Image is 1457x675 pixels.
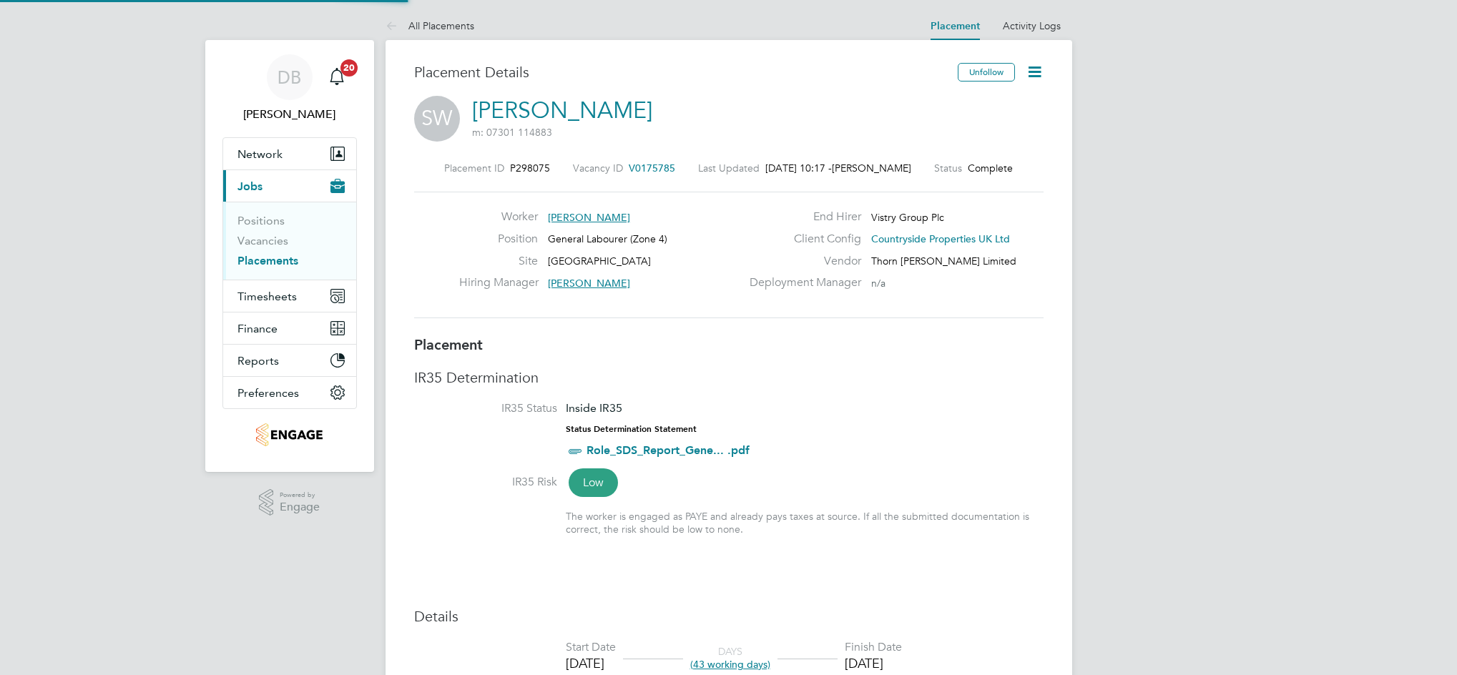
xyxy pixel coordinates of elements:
[223,202,356,280] div: Jobs
[414,368,1044,387] h3: IR35 Determination
[256,423,323,446] img: thornbaker-logo-retina.png
[414,607,1044,626] h3: Details
[871,232,1010,245] span: Countryside Properties UK Ltd
[222,106,357,123] span: Daniel Bassett
[765,162,832,174] span: [DATE] 10:17 -
[323,54,351,100] a: 20
[832,162,911,174] span: [PERSON_NAME]
[414,401,557,416] label: IR35 Status
[845,640,902,655] div: Finish Date
[741,232,861,247] label: Client Config
[223,345,356,376] button: Reports
[237,147,283,161] span: Network
[280,501,320,513] span: Engage
[871,255,1016,267] span: Thorn [PERSON_NAME] Limited
[587,443,750,457] a: Role_SDS_Report_Gene... .pdf
[237,386,299,400] span: Preferences
[472,97,652,124] a: [PERSON_NAME]
[566,640,616,655] div: Start Date
[958,63,1015,82] button: Unfollow
[459,254,538,269] label: Site
[223,280,356,312] button: Timesheets
[414,96,460,142] span: SW
[472,126,552,139] span: m: 07301 114883
[548,277,630,290] span: [PERSON_NAME]
[223,377,356,408] button: Preferences
[741,210,861,225] label: End Hirer
[459,275,538,290] label: Hiring Manager
[931,20,980,32] a: Placement
[414,475,557,490] label: IR35 Risk
[280,489,320,501] span: Powered by
[278,68,301,87] span: DB
[340,59,358,77] span: 20
[223,312,356,344] button: Finance
[459,210,538,225] label: Worker
[237,179,263,193] span: Jobs
[569,468,618,497] span: Low
[548,232,667,245] span: General Labourer (Zone 4)
[871,211,944,224] span: Vistry Group Plc
[566,510,1044,536] div: The worker is engaged as PAYE and already pays taxes at source. If all the submitted documentatio...
[444,162,504,174] label: Placement ID
[698,162,760,174] label: Last Updated
[683,645,777,671] div: DAYS
[459,232,538,247] label: Position
[222,54,357,123] a: DB[PERSON_NAME]
[573,162,623,174] label: Vacancy ID
[222,423,357,446] a: Go to home page
[237,234,288,247] a: Vacancies
[237,354,279,368] span: Reports
[741,275,861,290] label: Deployment Manager
[223,138,356,169] button: Network
[548,255,651,267] span: [GEOGRAPHIC_DATA]
[566,401,622,415] span: Inside IR35
[205,40,374,472] nav: Main navigation
[414,63,947,82] h3: Placement Details
[386,19,474,32] a: All Placements
[1003,19,1061,32] a: Activity Logs
[223,170,356,202] button: Jobs
[968,162,1013,174] span: Complete
[237,322,278,335] span: Finance
[741,254,861,269] label: Vendor
[259,489,320,516] a: Powered byEngage
[871,277,886,290] span: n/a
[510,162,550,174] span: P298075
[566,655,616,671] div: [DATE]
[548,211,630,224] span: [PERSON_NAME]
[934,162,962,174] label: Status
[414,336,483,353] b: Placement
[629,162,675,174] span: V0175785
[237,254,298,267] a: Placements
[566,424,697,434] strong: Status Determination Statement
[690,658,770,671] span: (43 working days)
[237,214,285,227] a: Positions
[845,655,902,671] div: [DATE]
[237,290,297,303] span: Timesheets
